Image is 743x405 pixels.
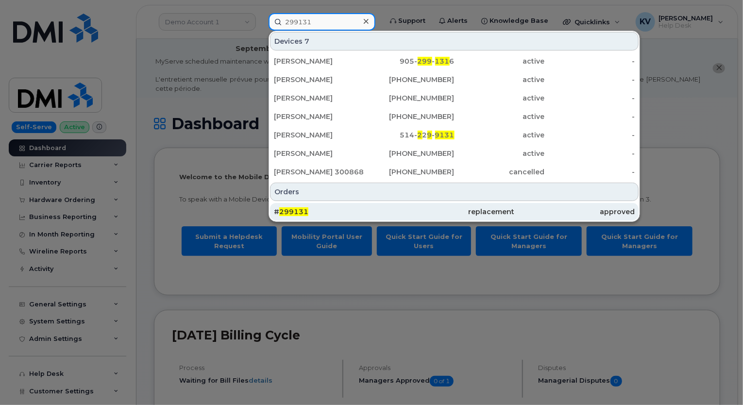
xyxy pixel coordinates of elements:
[435,57,450,66] span: 131
[274,75,364,84] div: [PERSON_NAME]
[279,207,308,216] span: 299131
[364,56,455,66] div: 905- - 6
[270,108,639,125] a: [PERSON_NAME][PHONE_NUMBER]active-
[364,75,455,84] div: [PHONE_NUMBER]
[270,71,639,88] a: [PERSON_NAME][PHONE_NUMBER]active-
[270,163,639,181] a: [PERSON_NAME] 300868[PHONE_NUMBER]cancelled-
[270,145,639,162] a: [PERSON_NAME][PHONE_NUMBER]active-
[455,167,545,177] div: cancelled
[394,207,515,217] div: replacement
[274,93,364,103] div: [PERSON_NAME]
[274,149,364,158] div: [PERSON_NAME]
[544,130,635,140] div: -
[455,93,545,103] div: active
[435,131,455,139] span: 9131
[427,131,432,139] span: 9
[270,203,639,220] a: #299131replacementapproved
[514,207,635,217] div: approved
[364,149,455,158] div: [PHONE_NUMBER]
[544,56,635,66] div: -
[274,56,364,66] div: [PERSON_NAME]
[455,112,545,121] div: active
[418,57,432,66] span: 299
[274,112,364,121] div: [PERSON_NAME]
[304,36,309,46] span: 7
[274,167,364,177] div: [PERSON_NAME] 300868
[544,75,635,84] div: -
[270,32,639,51] div: Devices
[544,112,635,121] div: -
[364,112,455,121] div: [PHONE_NUMBER]
[270,52,639,70] a: [PERSON_NAME]905-299-1316active-
[274,207,394,217] div: #
[455,75,545,84] div: active
[455,130,545,140] div: active
[455,149,545,158] div: active
[544,149,635,158] div: -
[544,167,635,177] div: -
[364,130,455,140] div: 514- 2 -
[274,130,364,140] div: [PERSON_NAME]
[270,89,639,107] a: [PERSON_NAME][PHONE_NUMBER]active-
[364,93,455,103] div: [PHONE_NUMBER]
[455,56,545,66] div: active
[270,126,639,144] a: [PERSON_NAME]514-229-9131active-
[418,131,422,139] span: 2
[364,167,455,177] div: [PHONE_NUMBER]
[544,93,635,103] div: -
[270,183,639,201] div: Orders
